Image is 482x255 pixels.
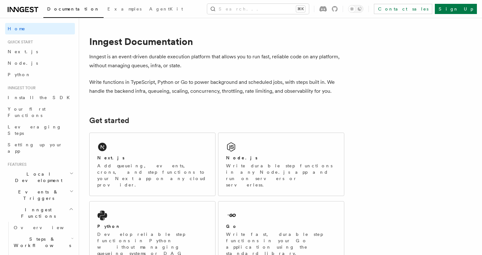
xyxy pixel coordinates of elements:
[145,2,187,17] a: AgentKit
[8,72,31,77] span: Python
[218,133,344,196] a: Node.jsWrite durable step functions in any Node.js app and run on servers or serverless.
[5,23,75,34] a: Home
[107,6,142,11] span: Examples
[5,121,75,139] a: Leveraging Steps
[97,163,208,188] p: Add queueing, events, crons, and step functions to your Next app on any cloud provider.
[5,57,75,69] a: Node.js
[47,6,100,11] span: Documentation
[89,133,215,196] a: Next.jsAdd queueing, events, crons, and step functions to your Next app on any cloud provider.
[207,4,309,14] button: Search...⌘K
[5,103,75,121] a: Your first Functions
[5,207,69,219] span: Inngest Functions
[5,85,36,91] span: Inngest tour
[8,124,62,136] span: Leveraging Steps
[8,106,46,118] span: Your first Functions
[149,6,183,11] span: AgentKit
[5,171,69,184] span: Local Development
[5,186,75,204] button: Events & Triggers
[89,78,344,96] p: Write functions in TypeScript, Python or Go to power background and scheduled jobs, with steps bu...
[89,116,129,125] a: Get started
[5,204,75,222] button: Inngest Functions
[104,2,145,17] a: Examples
[11,233,75,251] button: Steps & Workflows
[11,236,71,249] span: Steps & Workflows
[296,6,305,12] kbd: ⌘K
[11,222,75,233] a: Overview
[5,92,75,103] a: Install the SDK
[89,36,344,47] h1: Inngest Documentation
[97,223,121,229] h2: Python
[8,25,26,32] span: Home
[435,4,477,14] a: Sign Up
[43,2,104,18] a: Documentation
[8,61,38,66] span: Node.js
[97,155,125,161] h2: Next.js
[374,4,432,14] a: Contact sales
[8,142,62,154] span: Setting up your app
[5,162,26,167] span: Features
[5,69,75,80] a: Python
[226,155,258,161] h2: Node.js
[5,189,69,201] span: Events & Triggers
[5,168,75,186] button: Local Development
[8,95,74,100] span: Install the SDK
[5,139,75,157] a: Setting up your app
[226,163,336,188] p: Write durable step functions in any Node.js app and run on servers or serverless.
[5,40,33,45] span: Quick start
[5,46,75,57] a: Next.js
[348,5,363,13] button: Toggle dark mode
[8,49,38,54] span: Next.js
[89,52,344,70] p: Inngest is an event-driven durable execution platform that allows you to run fast, reliable code ...
[14,225,79,230] span: Overview
[226,223,237,229] h2: Go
